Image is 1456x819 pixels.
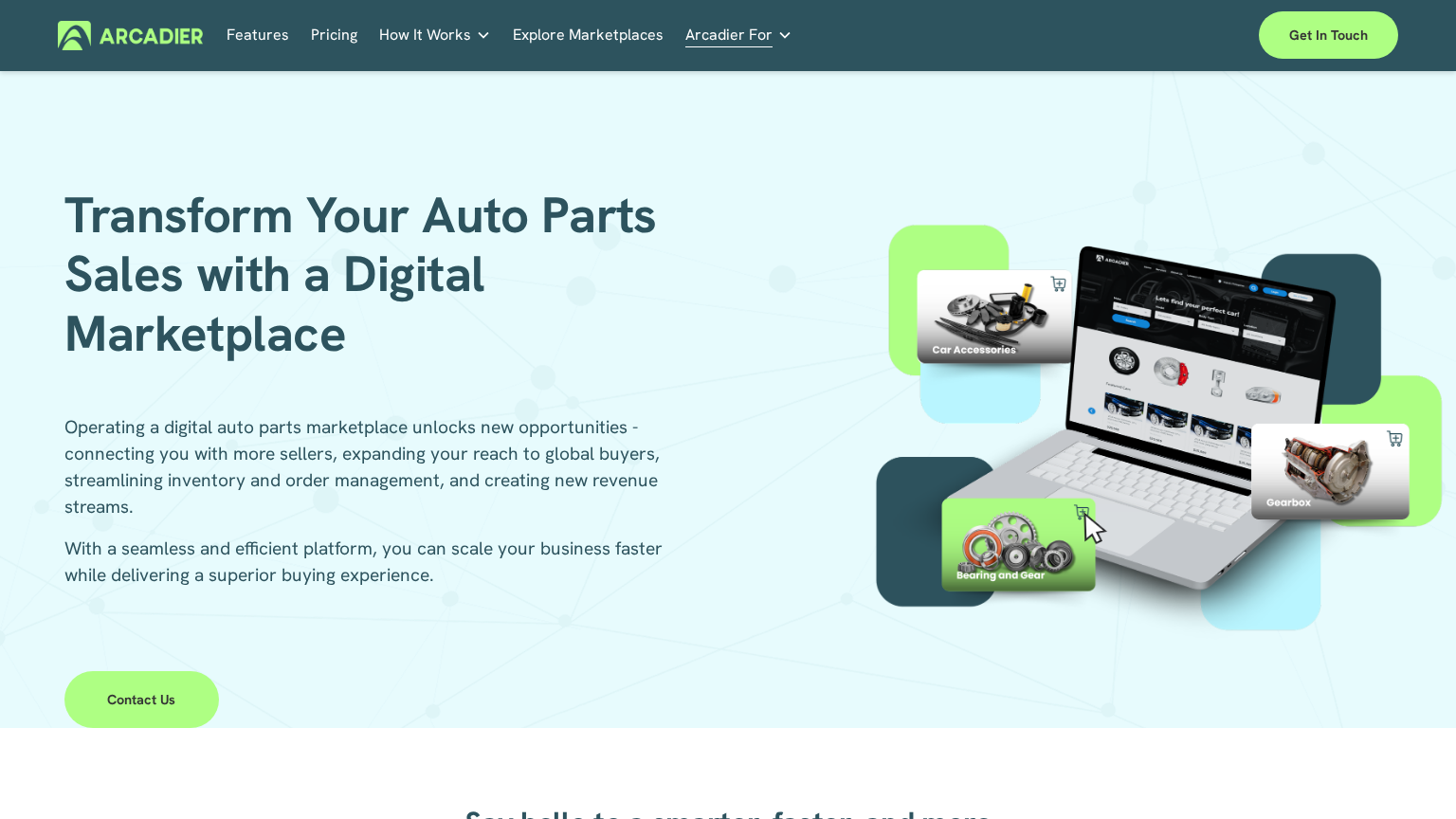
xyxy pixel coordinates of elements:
p: With a seamless and efficient platform, you can scale your business faster while delivering a sup... [64,536,665,589]
p: Operating a digital auto parts marketplace unlocks new opportunities - connecting you with more s... [64,414,665,520]
span: Arcadier For [685,22,773,48]
a: folder dropdown [685,21,792,50]
span: How It Works [379,22,471,48]
a: Get in touch [1259,11,1398,59]
h1: Transform Your Auto Parts Sales with a Digital Marketplace [64,186,721,363]
img: Arcadier [58,21,203,50]
a: Contact Us [64,671,219,728]
a: Explore Marketplaces [513,21,664,50]
a: Pricing [311,21,357,50]
a: Features [227,21,289,50]
a: folder dropdown [379,21,491,50]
